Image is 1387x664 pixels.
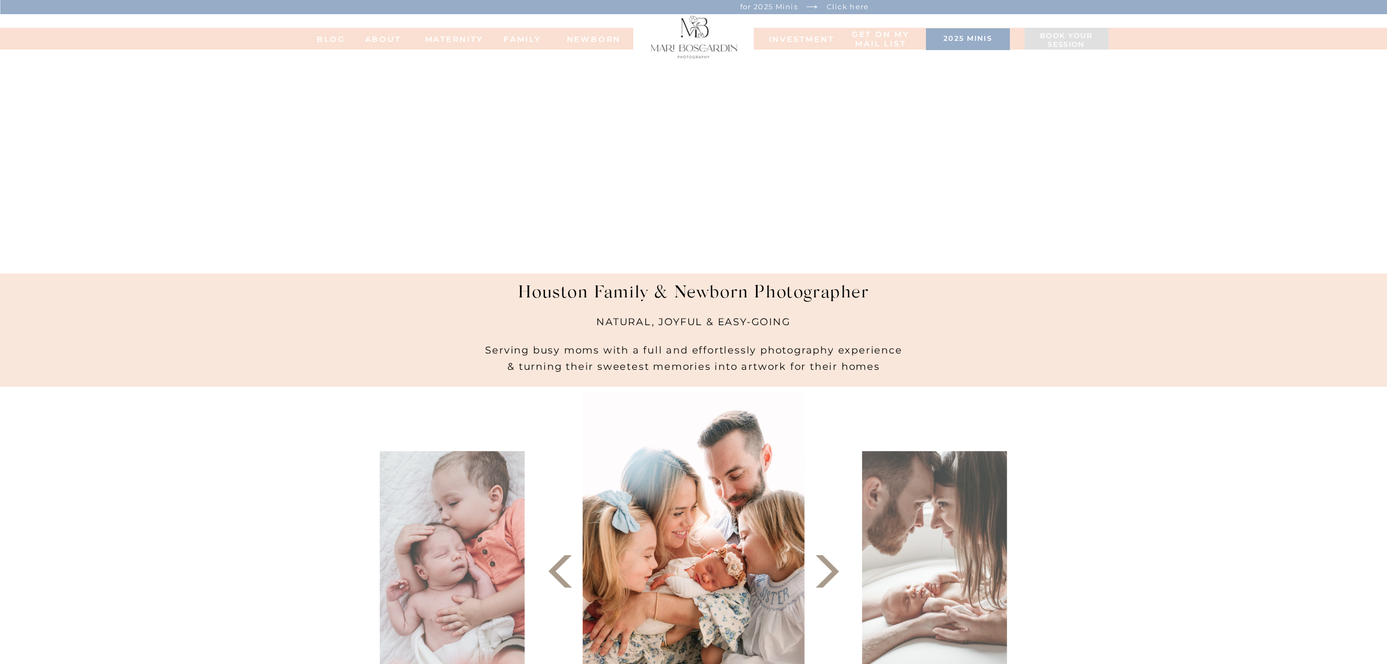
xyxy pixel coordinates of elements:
a: MATERNITY [425,35,469,42]
h1: Houston Family & Newborn Photographer [483,283,905,314]
a: 2025 minis [931,34,1004,45]
a: ABOUT [353,35,413,42]
h2: NATURAL, JOYFUL & EASY-GOING [548,314,839,337]
a: Book your session [1030,32,1103,50]
a: INVESTMENT [769,35,823,42]
h2: Serving busy moms with a full and effortlessly photography experience & turning their sweetest me... [471,325,917,386]
a: BLOG [310,35,353,42]
a: Get on my MAIL list [850,30,912,49]
a: NEWBORN [563,35,625,42]
a: FAMILy [501,35,544,42]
